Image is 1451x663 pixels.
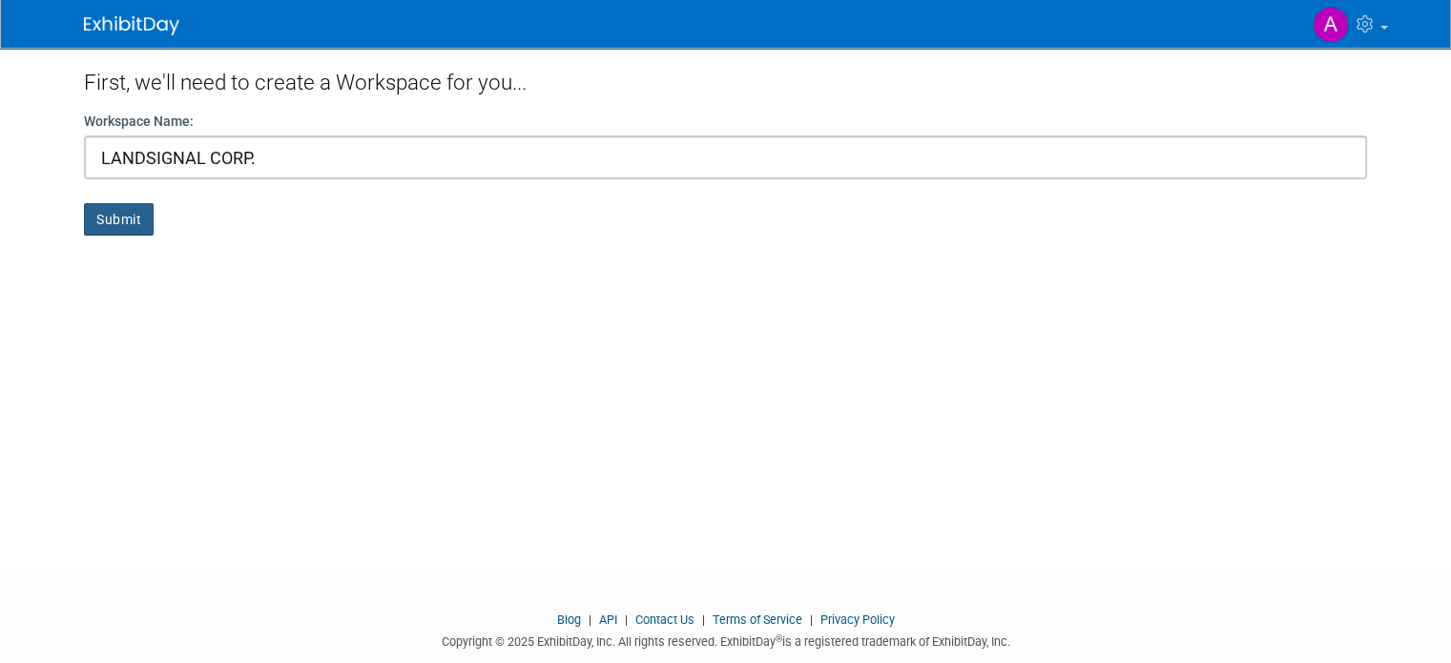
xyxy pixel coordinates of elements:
img: Amir Khazaneh [1313,7,1349,43]
span: | [697,612,710,627]
a: API [599,612,617,627]
div: First, we'll need to create a Workspace for you... [84,48,1367,112]
a: Contact Us [635,612,694,627]
input: Name of your organization [84,135,1367,179]
sup: ® [776,633,782,644]
button: Submit [84,203,154,236]
a: Terms of Service [713,612,802,627]
span: | [584,612,596,627]
a: Blog [557,612,581,627]
span: | [620,612,632,627]
img: ExhibitDay [84,16,179,35]
label: Workspace Name: [84,112,194,131]
a: Privacy Policy [820,612,895,627]
span: | [805,612,818,627]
